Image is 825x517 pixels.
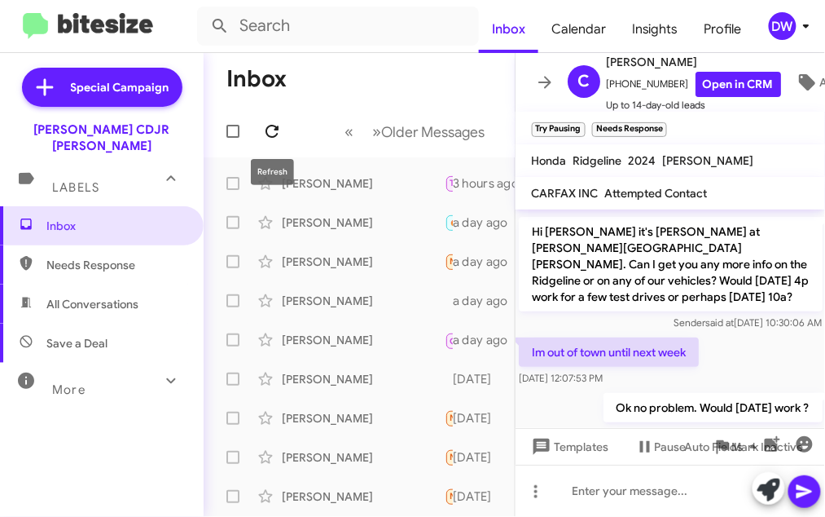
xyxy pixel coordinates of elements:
[691,6,755,53] a: Profile
[607,72,781,97] span: [PHONE_NUMBER]
[450,413,520,423] span: Needs Response
[445,174,453,192] div: Ok no problem. Would [DATE] work ?
[282,293,445,309] div: [PERSON_NAME]
[607,52,781,72] span: [PERSON_NAME]
[282,214,445,231] div: [PERSON_NAME]
[445,252,453,271] div: This isn't [PERSON_NAME]
[282,332,445,348] div: [PERSON_NAME]
[705,316,734,329] span: said at
[479,6,538,53] a: Inbox
[453,371,505,387] div: [DATE]
[445,293,453,309] div: no I already drove just looking for numbers now.
[336,115,364,148] button: Previous
[52,382,86,397] span: More
[673,427,822,440] span: Dennea [DATE] 10:46:35 AM
[345,122,354,142] span: «
[573,153,622,168] span: Ridgeline
[696,72,781,97] a: Open in CRM
[46,257,185,273] span: Needs Response
[453,214,521,231] div: a day ago
[197,7,479,46] input: Search
[282,175,445,192] div: [PERSON_NAME]
[22,68,182,107] a: Special Campaign
[605,186,708,201] span: Attempted Contact
[282,254,445,270] div: [PERSON_NAME]
[450,336,493,347] span: Call Them
[607,97,781,113] span: Up to 14-day-old leads
[453,449,505,466] div: [DATE]
[336,115,495,148] nav: Page navigation example
[619,6,691,53] a: Insights
[755,12,807,40] button: DW
[685,432,763,462] span: Auto Fields
[529,432,609,462] span: Templates
[445,329,453,350] div: Inbound Call
[46,296,138,312] span: All Conversations
[282,410,445,426] div: [PERSON_NAME]
[663,153,754,168] span: [PERSON_NAME]
[450,178,498,188] span: Try Pausing
[453,293,521,309] div: a day ago
[251,159,294,185] div: Refresh
[46,335,108,351] span: Save a Deal
[519,217,823,312] p: Hi [PERSON_NAME] it's [PERSON_NAME] at [PERSON_NAME][GEOGRAPHIC_DATA][PERSON_NAME]. Can I get you...
[445,213,453,232] div: VIP Customer: [PERSON_NAME] Appointment Date: at [DATE] 1:00 PM We are located at [STREET_ADDRESS...
[445,448,453,466] div: No, I have been paying down current obligations. I will be in a great position towards the end of...
[532,122,586,137] small: Try Pausing
[445,487,453,506] div: I didn't.
[519,372,603,384] span: [DATE] 12:07:53 PM
[769,12,796,40] div: DW
[373,122,382,142] span: »
[450,452,520,462] span: Needs Response
[450,491,520,502] span: Needs Response
[453,175,532,192] div: 3 hours ago
[707,427,735,440] span: said at
[445,371,453,387] div: I understand the situation and the challenges you're facing. Let's discuss the possibility of buy...
[52,180,99,195] span: Labels
[622,432,700,462] button: Pause
[453,410,505,426] div: [DATE]
[445,409,453,427] div: Which mustang is this
[672,432,776,462] button: Auto Fields
[577,68,590,95] span: C
[538,6,619,53] a: Calendar
[674,316,822,329] span: Sender [DATE] 10:30:06 AM
[450,256,520,267] span: Needs Response
[282,488,445,505] div: [PERSON_NAME]
[603,393,822,422] p: Ok no problem. Would [DATE] work ?
[382,123,485,141] span: Older Messages
[453,254,521,270] div: a day ago
[516,432,622,462] button: Templates
[519,338,699,367] p: Im out of town until next week
[282,371,445,387] div: [PERSON_NAME]
[71,79,169,95] span: Special Campaign
[532,153,567,168] span: Honda
[282,449,445,466] div: [PERSON_NAME]
[629,153,656,168] span: 2024
[592,122,667,137] small: Needs Response
[363,115,495,148] button: Next
[226,66,287,92] h1: Inbox
[450,217,478,228] span: 🔥 Hot
[532,186,599,201] span: CARFAX INC
[453,332,521,348] div: a day ago
[46,218,185,234] span: Inbox
[453,488,505,505] div: [DATE]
